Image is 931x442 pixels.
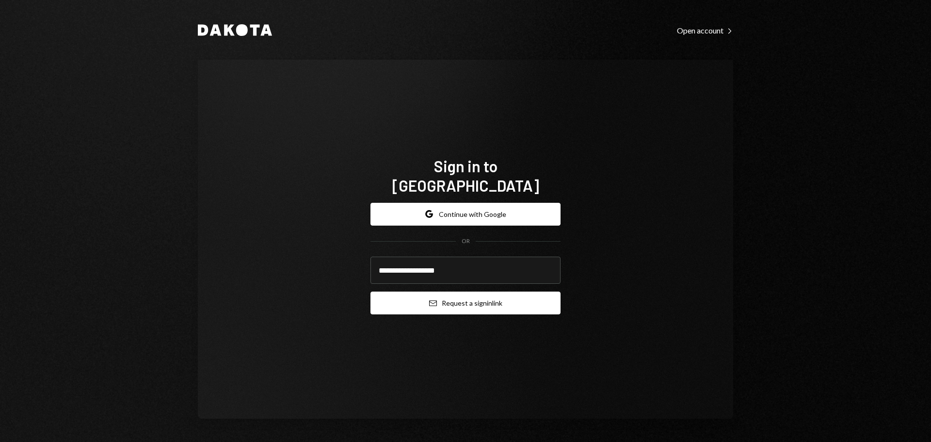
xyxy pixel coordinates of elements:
div: OR [462,237,470,246]
div: Open account [677,26,733,35]
button: Request a signinlink [370,292,561,314]
h1: Sign in to [GEOGRAPHIC_DATA] [370,156,561,195]
a: Open account [677,25,733,35]
button: Continue with Google [370,203,561,226]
